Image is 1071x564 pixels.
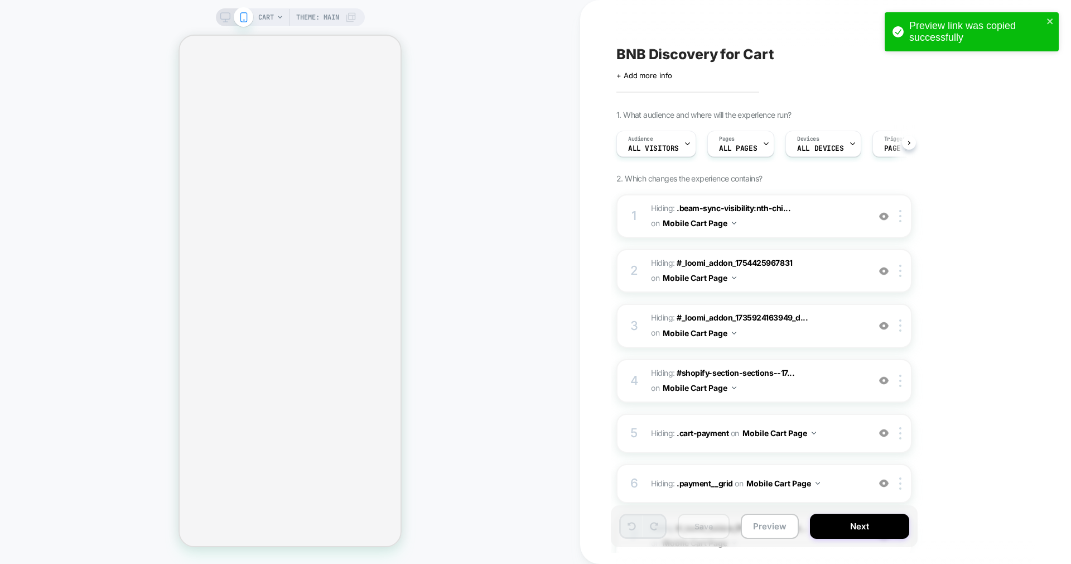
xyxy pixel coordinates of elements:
[677,258,792,267] span: #_loomi_addon_1754425967831
[899,265,901,277] img: close
[629,370,640,392] div: 4
[731,426,739,440] span: on
[719,145,757,152] span: ALL PAGES
[879,266,889,276] img: crossed eye
[628,135,653,143] span: Audience
[651,310,863,341] span: Hiding :
[816,482,820,485] img: down arrow
[732,332,736,334] img: down arrow
[629,260,640,282] div: 2
[899,319,901,332] img: close
[746,475,820,491] button: Mobile Cart Page
[677,368,794,377] span: #shopify-section-sections--17...
[651,381,659,395] span: on
[677,428,729,438] span: .cart-payment
[651,425,863,441] span: Hiding :
[678,514,730,539] button: Save
[616,71,672,80] span: + Add more info
[735,476,743,490] span: on
[651,366,863,396] span: Hiding :
[677,479,732,488] span: .payment__grid
[616,46,774,63] span: BNB Discovery for Cart
[628,145,679,152] span: All Visitors
[797,135,819,143] span: Devices
[663,215,736,231] button: Mobile Cart Page
[879,428,889,438] img: crossed eye
[1046,17,1054,27] button: close
[732,386,736,389] img: down arrow
[616,110,791,120] span: 1. What audience and where will the experience run?
[719,135,735,143] span: Pages
[899,210,901,222] img: close
[651,326,659,340] span: on
[797,145,843,152] span: ALL DEVICES
[812,432,816,434] img: down arrow
[629,315,640,337] div: 3
[663,325,736,341] button: Mobile Cart Page
[677,313,808,322] span: #_loomi_addon_1735924163949_d...
[663,380,736,396] button: Mobile Cart Page
[741,514,799,539] button: Preview
[879,212,889,221] img: crossed eye
[258,8,274,26] span: CART
[732,276,736,279] img: down arrow
[296,8,339,26] span: Theme: MAIN
[677,203,790,213] span: .beam-sync-visibility:nth-chi...
[742,425,816,441] button: Mobile Cart Page
[879,321,889,331] img: crossed eye
[909,20,1043,44] div: Preview link was copied successfully
[629,422,640,444] div: 5
[884,145,922,152] span: Page Load
[899,427,901,439] img: close
[884,135,906,143] span: Trigger
[899,477,901,490] img: close
[616,174,762,183] span: 2. Which changes the experience contains?
[663,270,736,286] button: Mobile Cart Page
[629,472,640,495] div: 6
[629,205,640,227] div: 1
[879,479,889,488] img: crossed eye
[651,201,863,231] span: Hiding :
[879,376,889,385] img: crossed eye
[899,375,901,387] img: close
[810,514,909,539] button: Next
[651,271,659,285] span: on
[651,475,863,491] span: Hiding :
[732,222,736,224] img: down arrow
[651,256,863,286] span: Hiding :
[651,216,659,230] span: on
